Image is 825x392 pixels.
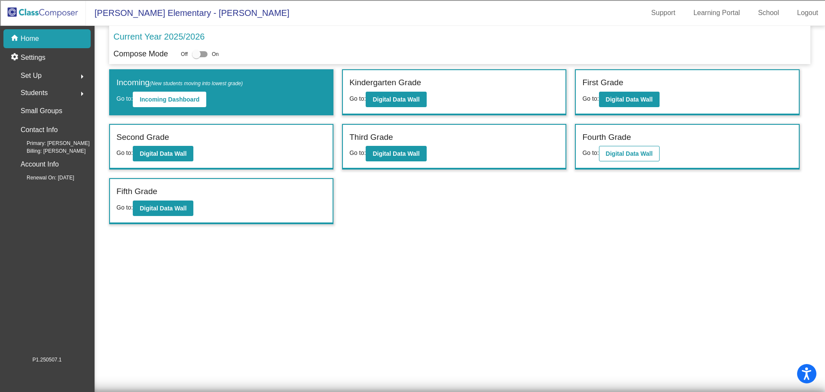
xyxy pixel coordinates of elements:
p: Small Groups [21,105,62,117]
div: Sign out [3,42,822,50]
button: Incoming Dashboard [133,92,206,107]
div: SAVE [3,245,822,253]
div: Rename Outline [3,73,822,81]
p: Current Year 2025/2026 [113,30,205,43]
div: Visual Art [3,143,822,151]
b: Incoming Dashboard [140,96,199,103]
button: Digital Data Wall [599,146,660,161]
span: Primary: [PERSON_NAME] [13,139,90,147]
span: Go to: [116,204,133,211]
div: Home [3,214,822,222]
span: Go to: [582,95,599,102]
div: BOOK [3,253,822,260]
span: Billing: [PERSON_NAME] [13,147,86,155]
div: MOVE [3,229,822,237]
label: Second Grade [116,131,169,144]
b: Digital Data Wall [606,150,653,157]
mat-icon: arrow_right [77,89,87,99]
span: On [212,50,219,58]
div: Add Outline Template [3,96,822,104]
b: Digital Data Wall [140,205,186,212]
div: Move to ... [3,206,822,214]
button: Digital Data Wall [599,92,660,107]
label: Incoming [116,77,243,89]
div: WEBSITE [3,260,822,268]
div: MORE [3,276,822,284]
div: CANCEL [3,222,822,229]
div: TODO: put dlg title [3,151,822,158]
button: Digital Data Wall [133,201,193,216]
b: Digital Data Wall [373,150,419,157]
div: Move To ... [3,19,822,27]
span: Go to: [116,149,133,156]
b: Digital Data Wall [606,96,653,103]
p: Contact Info [21,124,58,136]
span: Off [181,50,188,58]
div: SAVE AND GO HOME [3,191,822,198]
label: Kindergarten Grade [349,77,421,89]
span: (New students moving into lowest grade) [150,80,243,86]
div: Rename [3,50,822,58]
mat-icon: arrow_right [77,71,87,82]
label: Fourth Grade [582,131,631,144]
p: Account Info [21,158,59,170]
label: First Grade [582,77,623,89]
div: ??? [3,175,822,183]
div: Journal [3,112,822,120]
p: Compose Mode [113,48,168,60]
div: Delete [3,27,822,34]
div: Television/Radio [3,135,822,143]
button: Digital Data Wall [366,146,426,161]
b: Digital Data Wall [373,96,419,103]
div: Download [3,81,822,89]
span: Go to: [349,149,366,156]
button: Digital Data Wall [133,146,193,161]
div: DELETE [3,198,822,206]
mat-icon: settings [10,52,21,63]
label: Third Grade [349,131,393,144]
span: Go to: [116,95,133,102]
div: Sort A > Z [3,3,822,11]
p: Settings [21,52,46,63]
span: Go to: [582,149,599,156]
input: Search sources [3,284,79,293]
mat-icon: home [10,34,21,44]
p: Home [21,34,39,44]
div: Options [3,34,822,42]
div: JOURNAL [3,268,822,276]
div: Move To ... [3,58,822,65]
span: Renewal On: [DATE] [13,174,74,182]
div: Sort New > Old [3,11,822,19]
div: Magazine [3,120,822,127]
span: Set Up [21,70,42,82]
label: Fifth Grade [116,185,157,198]
div: This outline has no content. Would you like to delete it? [3,183,822,191]
div: CANCEL [3,167,822,175]
span: Go to: [349,95,366,102]
b: Digital Data Wall [140,150,186,157]
div: Print [3,89,822,96]
div: Newspaper [3,127,822,135]
div: New source [3,237,822,245]
button: Digital Data Wall [366,92,426,107]
div: Search for Source [3,104,822,112]
div: Delete [3,65,822,73]
span: Students [21,87,48,99]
